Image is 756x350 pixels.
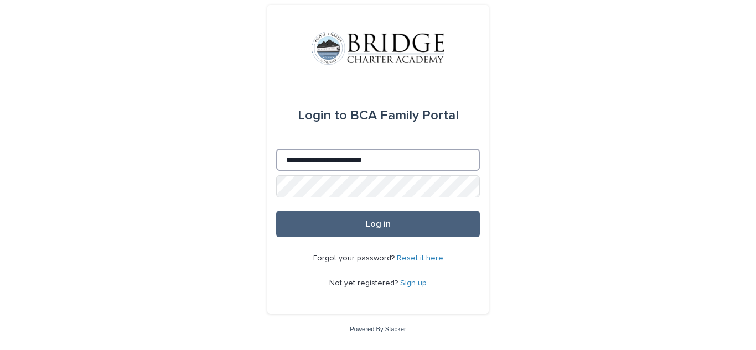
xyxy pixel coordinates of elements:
a: Sign up [400,279,427,287]
span: Not yet registered? [329,279,400,287]
a: Reset it here [397,254,443,262]
span: Forgot your password? [313,254,397,262]
img: V1C1m3IdTEidaUdm9Hs0 [312,32,444,65]
button: Log in [276,211,480,237]
a: Powered By Stacker [350,326,406,332]
div: BCA Family Portal [298,100,459,131]
span: Login to [298,109,347,122]
span: Log in [366,220,391,228]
